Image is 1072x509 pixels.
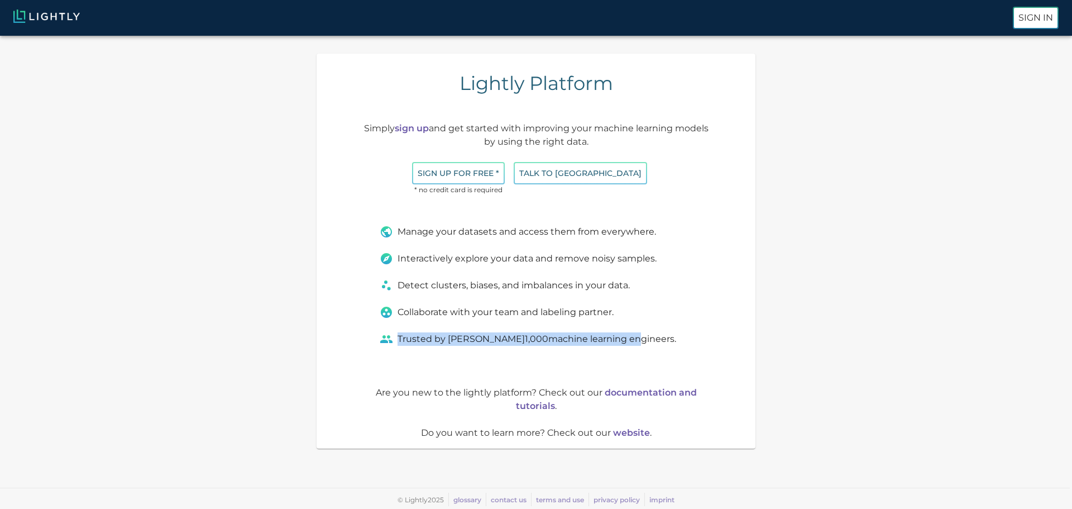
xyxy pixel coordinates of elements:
[1018,11,1053,25] p: Sign In
[536,496,584,504] a: terms and use
[380,252,692,265] div: Interactively explore your data and remove noisy samples.
[380,225,692,239] div: Manage your datasets and access them from everywhere.
[412,162,505,185] button: Sign up for free *
[516,387,697,411] a: documentation and tutorials
[395,123,429,134] a: sign up
[362,122,711,149] p: Simply and get started with improving your machine learning models by using the right data.
[412,168,505,178] a: Sign up for free *
[613,427,650,438] a: website
[380,332,692,346] div: Trusted by [PERSON_NAME] 1,000 machine learning engineers.
[380,279,692,292] div: Detect clusters, biases, and imbalances in your data.
[362,386,711,413] p: Are you new to the lightly platform? Check out our .
[460,72,613,95] h4: Lightly Platform
[362,426,711,440] p: Do you want to learn more? Check out our .
[380,306,692,319] div: Collaborate with your team and labeling partner.
[594,496,640,504] a: privacy policy
[514,162,647,185] button: Talk to [GEOGRAPHIC_DATA]
[514,168,647,178] a: Talk to [GEOGRAPHIC_DATA]
[398,496,444,504] span: © Lightly 2025
[491,496,527,504] a: contact us
[13,9,80,23] img: Lightly
[649,496,674,504] a: imprint
[412,184,505,196] span: * no credit card is required
[453,496,481,504] a: glossary
[1013,7,1059,29] button: Sign In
